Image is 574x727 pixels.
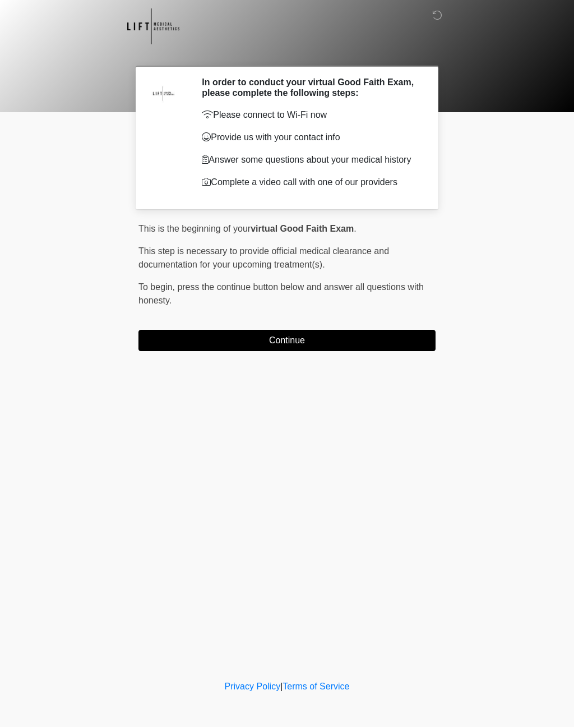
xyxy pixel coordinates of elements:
[202,153,419,167] p: Answer some questions about your medical history
[225,682,281,691] a: Privacy Policy
[138,330,436,351] button: Continue
[138,282,424,305] span: press the continue button below and answer all questions with honesty.
[202,176,419,189] p: Complete a video call with one of our providers
[138,224,251,233] span: This is the beginning of your
[283,682,349,691] a: Terms of Service
[280,682,283,691] a: |
[127,8,179,44] img: Lift Medical Aesthetics Logo
[354,224,356,233] span: .
[202,77,419,98] h2: In order to conduct your virtual Good Faith Exam, please complete the following steps:
[251,224,354,233] strong: virtual Good Faith Exam
[138,282,177,292] span: To begin,
[138,246,389,269] span: This step is necessary to provide official medical clearance and documentation for your upcoming ...
[147,77,180,111] img: Agent Avatar
[202,108,419,122] p: Please connect to Wi-Fi now
[202,131,419,144] p: Provide us with your contact info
